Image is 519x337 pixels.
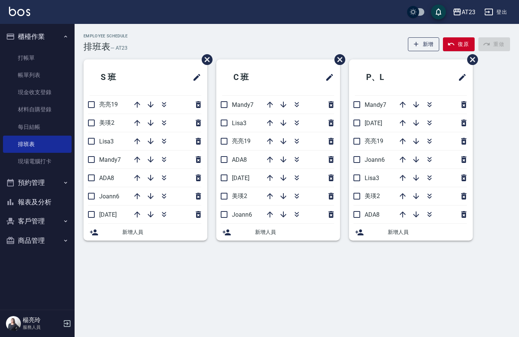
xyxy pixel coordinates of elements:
span: 美瑛2 [365,192,380,200]
span: [DATE] [365,120,382,127]
a: 每日結帳 [3,118,72,136]
span: 亮亮19 [99,101,118,108]
a: 打帳單 [3,49,72,67]
span: 新增人員 [388,228,467,236]
h2: P、L [355,64,424,91]
span: 新增人員 [255,228,334,236]
h5: 楊亮玲 [23,316,61,324]
span: 修改班表的標題 [321,68,334,86]
span: 美瑛2 [99,119,114,126]
span: Joann6 [99,193,119,200]
h6: — AT23 [110,44,128,52]
span: 新增人員 [122,228,201,236]
a: 帳單列表 [3,67,72,84]
span: 刪除班表 [329,49,346,71]
button: 新增 [408,37,440,51]
span: 亮亮19 [232,137,251,145]
div: AT23 [462,7,475,17]
button: 客戶管理 [3,211,72,231]
span: ADA8 [365,211,380,218]
a: 材料自購登錄 [3,101,72,118]
div: 新增人員 [216,224,340,241]
span: Lisa3 [232,120,246,127]
h2: Employee Schedule [84,34,128,38]
span: Joann6 [232,211,252,218]
span: 修改班表的標題 [453,68,467,86]
div: 新增人員 [349,224,473,241]
button: 櫃檯作業 [3,27,72,46]
span: Lisa3 [365,174,379,182]
button: 登出 [481,5,510,19]
span: Lisa3 [99,138,114,145]
button: 商品管理 [3,231,72,250]
span: 修改班表的標題 [188,68,201,86]
button: 預約管理 [3,173,72,192]
a: 現金收支登錄 [3,84,72,101]
h2: C 班 [222,64,290,91]
img: Person [6,316,21,331]
span: 刪除班表 [196,49,214,71]
span: [DATE] [232,174,249,182]
span: [DATE] [99,211,117,218]
span: ADA8 [99,174,114,182]
h2: S 班 [89,64,157,91]
span: Joann6 [365,156,385,163]
div: 新增人員 [84,224,207,241]
img: Logo [9,7,30,16]
span: 亮亮19 [365,137,383,145]
span: 美瑛2 [232,192,247,200]
h3: 排班表 [84,41,110,52]
p: 服務人員 [23,324,61,331]
button: 復原 [443,37,475,51]
a: 現場電腦打卡 [3,153,72,170]
span: 刪除班表 [462,49,479,71]
button: save [431,4,446,19]
a: 排班表 [3,136,72,153]
button: 報表及分析 [3,192,72,212]
span: Mandy7 [365,101,386,108]
button: AT23 [450,4,478,20]
span: ADA8 [232,156,247,163]
span: Mandy7 [99,156,121,163]
span: Mandy7 [232,101,254,108]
